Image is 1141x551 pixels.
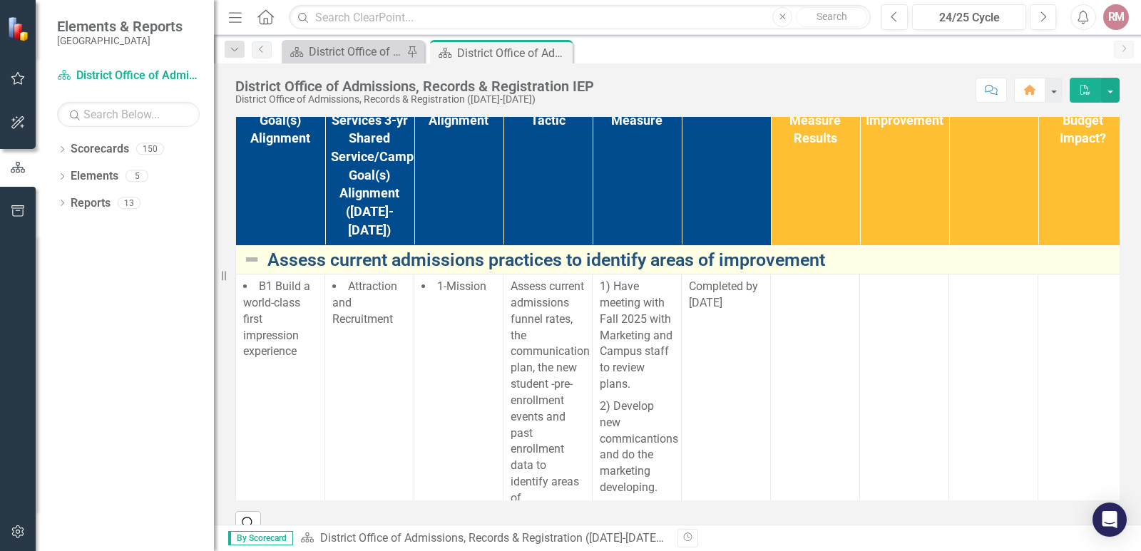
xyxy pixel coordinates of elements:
p: 1) Have meeting with Fall 2025 with Marketing and Campus staff to review plans. [600,279,674,396]
a: District Office of Admissions, Records & Registration ([DATE]-[DATE]) [320,531,664,545]
img: Not Defined [243,251,260,268]
small: [GEOGRAPHIC_DATA] [57,35,183,46]
div: Open Intercom Messenger [1093,503,1127,537]
input: Search Below... [57,102,200,127]
button: RM [1103,4,1129,30]
p: Assess current admissions funnel rates, the communication plan, the new student -pre-enrollment e... [511,279,585,523]
div: 24/25 Cycle [917,9,1021,26]
a: District Office of Admissions, Records & Registration ([DATE]-[DATE]) [57,68,200,84]
span: Elements & Reports [57,18,183,35]
div: District Office of Admissions, Records & Registration IEP [235,78,594,94]
a: Elements [71,168,118,185]
input: Search ClearPoint... [289,5,871,30]
div: 150 [136,143,164,155]
span: By Scorecard [228,531,293,545]
img: ClearPoint Strategy [7,16,32,41]
p: 2) Develop new commicantions and do the marketing developing. [600,396,674,499]
span: Attraction and Recruitment [332,279,397,326]
div: » [300,530,667,547]
div: 13 [118,197,140,209]
button: 24/25 Cycle [912,4,1026,30]
div: 5 [126,170,148,182]
span: B1 Build a world-class first impression experience [243,279,310,358]
div: District Office of Admissions, Records & Registration IEP [309,43,403,61]
div: District Office of Admissions, Records & Registration IEP [457,44,569,62]
p: Completed by [DATE] [689,279,763,311]
span: Search [817,11,847,22]
button: Search [796,7,867,27]
a: District Office of Admissions, Records & Registration IEP [285,43,403,61]
a: Reports [71,195,111,212]
div: District Office of Admissions, Records & Registration ([DATE]-[DATE]) [235,94,594,105]
span: 1-Mission [437,279,486,293]
a: Scorecards [71,141,129,158]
